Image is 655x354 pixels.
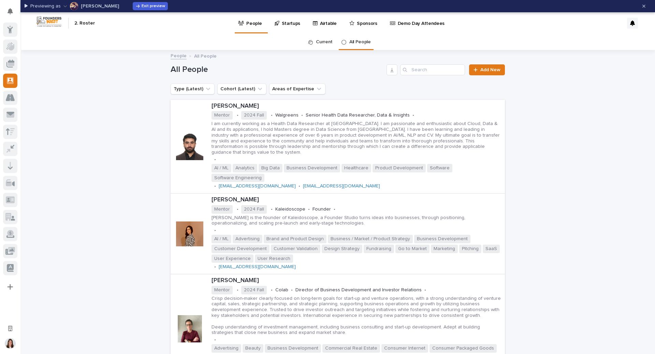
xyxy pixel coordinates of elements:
[243,344,263,353] span: Beauty
[214,183,216,189] p: •
[328,235,413,243] span: Business / Market / Product Strategy
[322,344,380,353] span: Commercial Real Estate
[349,12,380,33] a: Sponsors
[233,235,262,243] span: Advertising
[431,245,458,253] span: Marketing
[212,103,502,110] p: [PERSON_NAME]
[3,336,17,351] button: users-avatar
[424,287,426,293] p: •
[214,157,216,163] p: •
[633,332,652,350] iframe: Open customer support
[259,164,282,172] span: Big Data
[400,64,465,75] input: Search
[430,344,497,353] span: Consumer Packaged Goods
[142,4,165,8] span: Exit preview
[299,183,300,189] p: •
[312,12,340,33] a: Airtable
[233,164,257,172] span: Analytics
[395,245,430,253] span: Go to Market
[237,12,265,32] a: People
[212,164,231,172] span: AI / ML
[389,12,448,33] a: Demo Day Attendees
[219,184,296,188] a: [EMAIL_ADDRESS][DOMAIN_NAME]
[237,112,238,118] p: •
[212,277,502,284] p: [PERSON_NAME]
[171,65,384,75] h1: All People
[271,287,273,293] p: •
[295,287,422,293] p: Director of Business Development and Investor Relations
[341,164,371,172] span: Healthcare
[381,344,428,353] span: Consumer Internet
[212,215,502,227] p: [PERSON_NAME] is the founder of Kaleidoscope, a Founder Studio turns ideas into businesses, throu...
[171,100,505,194] a: [PERSON_NAME]Mentor•2024 Fall•Walgreens•Senior Health Data Researcher, Data & Insights•I am curre...
[357,12,377,27] p: Sponsors
[469,64,505,75] a: Add New
[212,111,233,120] span: Mentor
[398,12,445,27] p: Demo Day Attendees
[212,174,264,182] span: Software Engineering
[306,112,410,118] p: Senior Health Data Researcher, Data & Insights
[30,3,61,9] p: Previewing as
[212,205,233,214] span: Mentor
[36,15,62,28] img: Workspace Logo
[70,2,78,10] img: Arvind Murthy
[212,344,241,353] span: Advertising
[74,20,95,26] h2: 2. Roster
[264,235,326,243] span: Brand and Product Design
[349,34,371,50] a: All People
[483,245,500,253] span: SaaS
[412,112,414,118] p: •
[194,52,217,59] p: All People
[274,12,304,33] a: Startups
[214,337,216,343] p: •
[171,194,505,274] a: [PERSON_NAME]Mentor•2024 Fall•Kaleidoscope•Founder•[PERSON_NAME] is the founder of Kaleidoscope, ...
[3,4,17,18] button: Notifications
[246,12,262,27] p: People
[212,245,270,253] span: Customer Development
[212,121,502,155] p: I am currently working as a Health Data Researcher at [GEOGRAPHIC_DATA]. I am passionate and enth...
[3,280,17,294] button: Add a new app...
[275,112,299,118] p: Walgreens
[480,67,500,72] span: Add New
[241,286,267,294] span: 2024 Fall
[459,245,481,253] span: Pitching
[237,206,238,212] p: •
[3,321,17,336] button: Open workspace settings
[275,206,305,212] p: Kaleidoscope
[316,34,333,50] a: Current
[212,296,502,336] p: Crisp decision-maker clearly focused on long-term goals for start-up and venture operations, with...
[303,184,380,188] a: [EMAIL_ADDRESS][DOMAIN_NAME]
[282,12,301,27] p: Startups
[217,83,266,94] button: Cohort (Latest)
[364,245,394,253] span: Fundraising
[284,164,340,172] span: Business Development
[212,286,233,294] span: Mentor
[212,255,253,263] span: User Experience
[241,111,267,120] span: 2024 Fall
[301,112,303,118] p: •
[322,245,362,253] span: Design Strategy
[171,83,215,94] button: Type (Latest)
[320,12,337,27] p: Airtable
[81,4,119,9] p: [PERSON_NAME]
[237,287,238,293] p: •
[312,206,331,212] p: Founder
[265,344,321,353] span: Business Development
[9,8,17,19] div: Notifications
[308,206,310,212] p: •
[271,245,320,253] span: Customer Validation
[133,2,168,10] button: Exit preview
[63,1,119,12] button: Arvind Murthy[PERSON_NAME]
[241,205,267,214] span: 2024 Fall
[212,235,231,243] span: AI / ML
[219,264,296,269] a: [EMAIL_ADDRESS][DOMAIN_NAME]
[214,228,216,233] p: •
[271,112,273,118] p: •
[427,164,452,172] span: Software
[255,255,293,263] span: User Research
[414,235,470,243] span: Business Development
[373,164,426,172] span: Product Development
[271,206,273,212] p: •
[212,196,502,204] p: [PERSON_NAME]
